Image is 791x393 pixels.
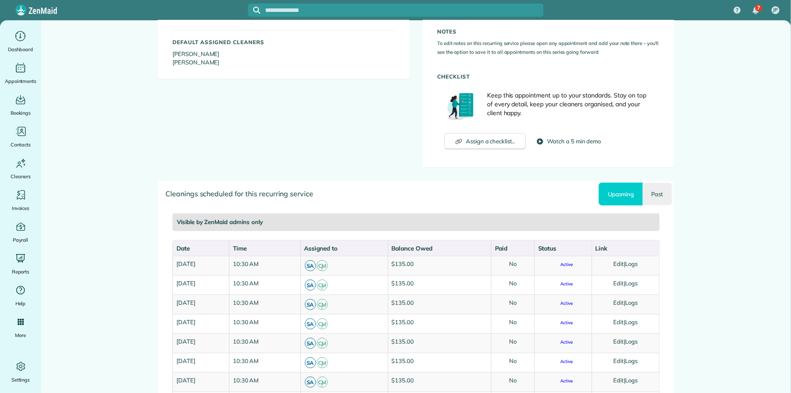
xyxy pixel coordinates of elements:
[592,275,659,295] td: |
[491,256,534,275] td: No
[444,133,526,150] button: Assign a checklist..
[614,260,624,267] a: Edit
[596,244,656,253] div: Link
[11,140,30,149] span: Contacts
[172,372,229,392] td: [DATE]
[229,333,300,353] td: 10:30 AM
[253,7,260,14] svg: Focus search
[229,295,300,314] td: 10:30 AM
[614,280,624,287] a: Edit
[172,314,229,333] td: [DATE]
[4,156,37,181] a: Cleaners
[305,299,316,310] span: SA
[317,323,327,331] small: 7
[625,280,637,287] a: Logs
[553,282,573,286] span: Active
[172,58,395,67] li: [PERSON_NAME]
[8,45,33,54] span: Dashboard
[4,251,37,276] a: Reports
[158,181,674,206] div: Cleanings scheduled for this recurring service
[614,318,624,326] a: Edit
[317,299,328,310] span: CM
[536,137,601,146] button: Watch a 5 min demo
[547,137,601,146] span: Watch a 5 min demo
[304,244,384,253] div: Assigned to
[317,377,328,388] span: CM
[176,244,225,253] div: Date
[4,29,37,54] a: Dashboard
[491,333,534,353] td: No
[4,93,37,117] a: Bookings
[305,280,316,291] span: SA
[599,183,643,206] a: Upcoming
[305,318,316,329] span: SA
[625,338,637,345] a: Logs
[317,342,327,351] small: 7
[172,353,229,372] td: [DATE]
[538,244,588,253] div: Status
[553,262,573,267] span: Active
[437,74,660,79] h5: Checklist
[172,50,395,59] li: [PERSON_NAME]
[614,357,624,364] a: Edit
[11,375,30,384] span: Settings
[317,284,327,292] small: 7
[317,362,327,370] small: 7
[11,172,30,181] span: Cleaners
[757,4,760,11] span: 7
[15,331,26,340] span: More
[625,318,637,326] a: Logs
[4,359,37,384] a: Settings
[487,91,652,117] p: Keep this appointment up to your standards. Stay on top of every detail, keep your cleaners organ...
[625,299,637,306] a: Logs
[305,338,316,349] span: SA
[388,295,491,314] td: $135.00
[592,314,659,333] td: |
[317,338,328,349] span: CM
[388,333,491,353] td: $135.00
[172,333,229,353] td: [DATE]
[317,303,327,312] small: 7
[553,379,573,383] span: Active
[248,7,260,14] button: Focus search
[388,353,491,372] td: $135.00
[491,275,534,295] td: No
[317,318,328,329] span: CM
[437,29,660,34] h5: Notes
[229,372,300,392] td: 10:30 AM
[4,124,37,149] a: Contacts
[392,244,487,253] div: Balance Owed
[317,260,328,271] span: CM
[172,275,229,295] td: [DATE]
[317,265,327,273] small: 7
[177,218,263,225] strong: Visible by ZenMaid admins only
[172,256,229,275] td: [DATE]
[15,299,26,308] span: Help
[12,267,30,276] span: Reports
[643,183,672,206] a: Past
[229,275,300,295] td: 10:30 AM
[317,280,328,291] span: CM
[4,283,37,308] a: Help
[592,353,659,372] td: |
[317,357,328,368] span: CM
[229,314,300,333] td: 10:30 AM
[4,188,37,213] a: Invoices
[491,295,534,314] td: No
[4,220,37,244] a: Payroll
[553,301,573,306] span: Active
[491,353,534,372] td: No
[495,244,531,253] div: Paid
[229,353,300,372] td: 10:30 AM
[388,256,491,275] td: $135.00
[12,204,30,213] span: Invoices
[491,372,534,392] td: No
[773,7,778,14] span: JP
[5,77,37,86] span: Appointments
[388,372,491,392] td: $135.00
[388,275,491,295] td: $135.00
[305,377,316,388] span: SA
[625,377,637,384] a: Logs
[172,295,229,314] td: [DATE]
[746,1,765,20] div: 7 unread notifications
